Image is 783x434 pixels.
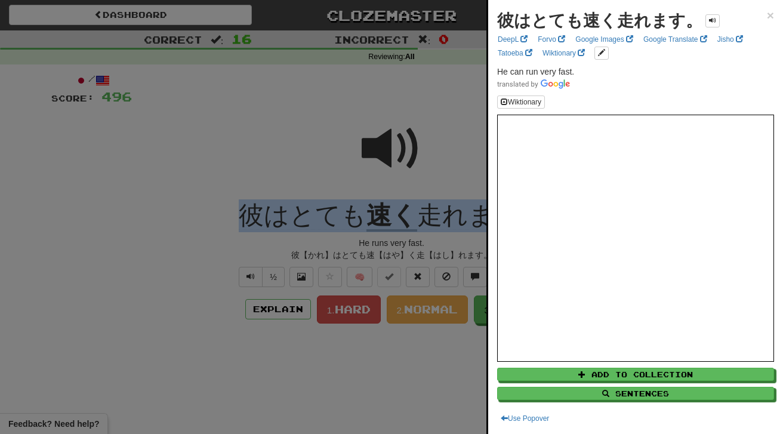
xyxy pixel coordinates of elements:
[767,8,774,22] span: ×
[767,9,774,21] button: Close
[497,11,702,30] strong: 彼はとても速く走れます。
[494,47,536,60] a: Tatoeba
[497,387,774,400] button: Sentences
[572,33,637,46] a: Google Images
[497,67,574,76] span: He can run very fast.
[497,96,545,109] button: Wiktionary
[714,33,747,46] a: Jisho
[494,33,531,46] a: DeepL
[497,79,570,89] img: Color short
[497,412,553,425] button: Use Popover
[497,368,774,381] button: Add to Collection
[594,47,609,60] button: edit links
[539,47,588,60] a: Wiktionary
[534,33,569,46] a: Forvo
[640,33,711,46] a: Google Translate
